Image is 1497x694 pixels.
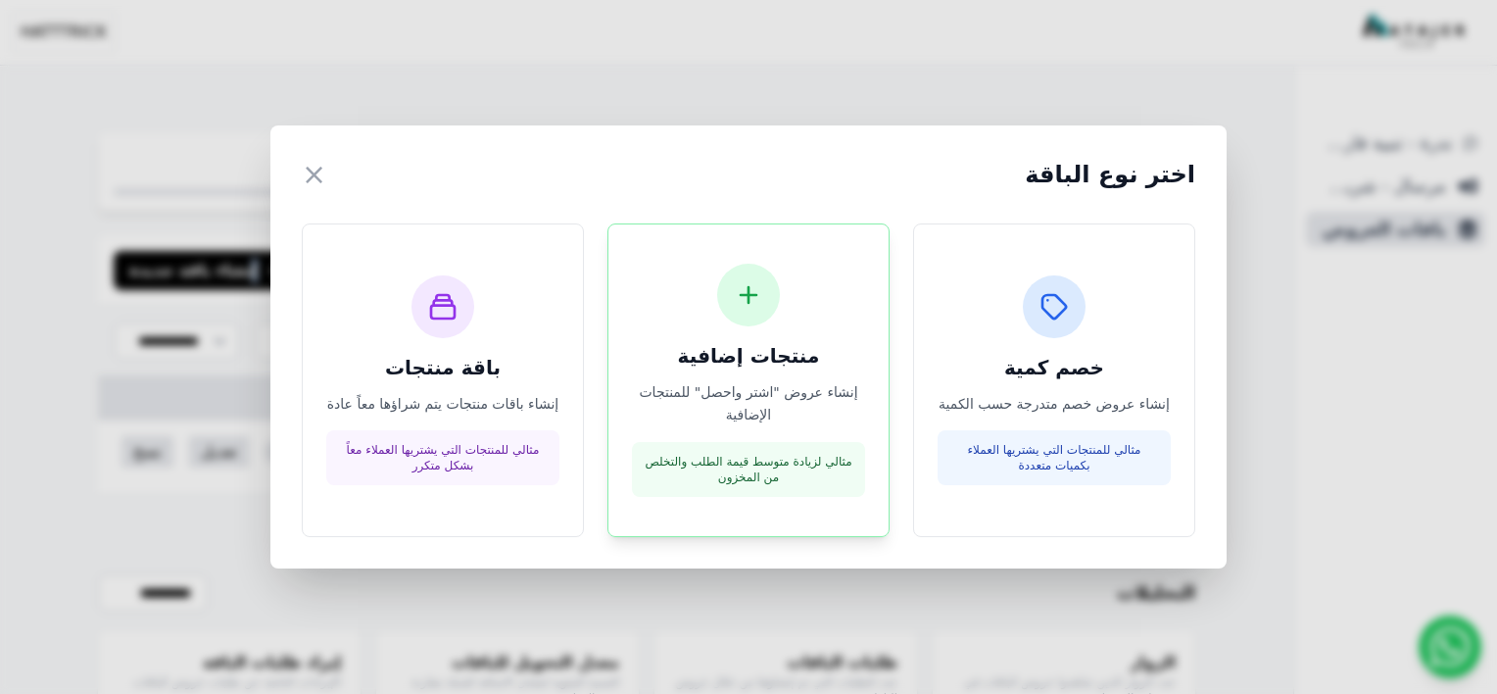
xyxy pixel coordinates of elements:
[644,454,853,485] p: مثالي لزيادة متوسط قيمة الطلب والتخلص من المخزون
[302,157,326,192] button: ×
[632,381,865,426] p: إنشاء عروض "اشتر واحصل" للمنتجات الإضافية
[326,393,559,416] p: إنشاء باقات منتجات يتم شراؤها معاً عادة
[326,354,559,381] h3: باقة منتجات
[632,342,865,370] h3: منتجات إضافية
[938,354,1171,381] h3: خصم كمية
[938,393,1171,416] p: إنشاء عروض خصم متدرجة حسب الكمية
[1025,159,1195,190] h2: اختر نوع الباقة
[338,442,548,473] p: مثالي للمنتجات التي يشتريها العملاء معاً بشكل متكرر
[949,442,1159,473] p: مثالي للمنتجات التي يشتريها العملاء بكميات متعددة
